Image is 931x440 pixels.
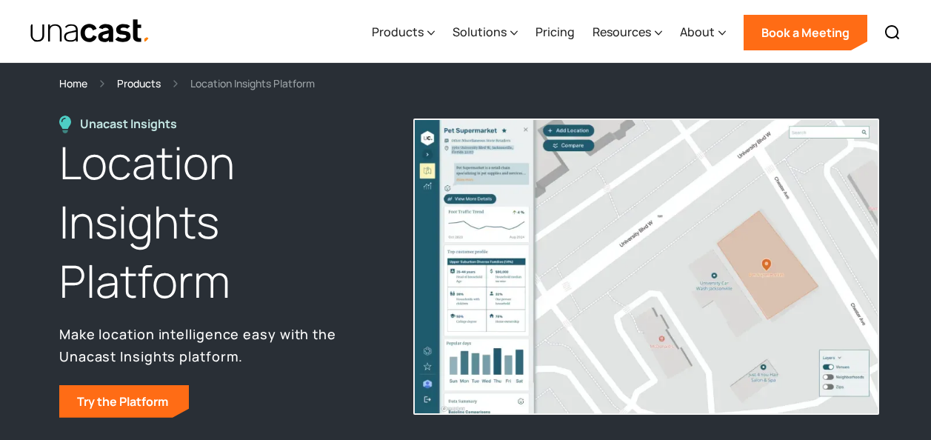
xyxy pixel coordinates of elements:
[593,23,651,41] div: Resources
[59,116,71,133] img: Location Insights Platform icon
[117,75,161,92] a: Products
[535,2,575,63] a: Pricing
[884,24,901,41] img: Search icon
[30,19,150,44] img: Unacast text logo
[413,119,879,416] img: An image of the unacast UI. Shows a map of a pet supermarket along with relevant data in the side...
[593,2,662,63] div: Resources
[744,15,867,50] a: Book a Meeting
[453,23,507,41] div: Solutions
[59,385,189,418] a: Try the Platform
[372,23,424,41] div: Products
[680,2,726,63] div: About
[372,2,435,63] div: Products
[30,19,150,44] a: home
[59,133,384,310] h1: Location Insights Platform
[59,323,384,367] p: Make location intelligence easy with the Unacast Insights platform.
[680,23,715,41] div: About
[190,75,315,92] div: Location Insights Platform
[59,75,87,92] a: Home
[80,116,184,133] div: Unacast Insights
[453,2,518,63] div: Solutions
